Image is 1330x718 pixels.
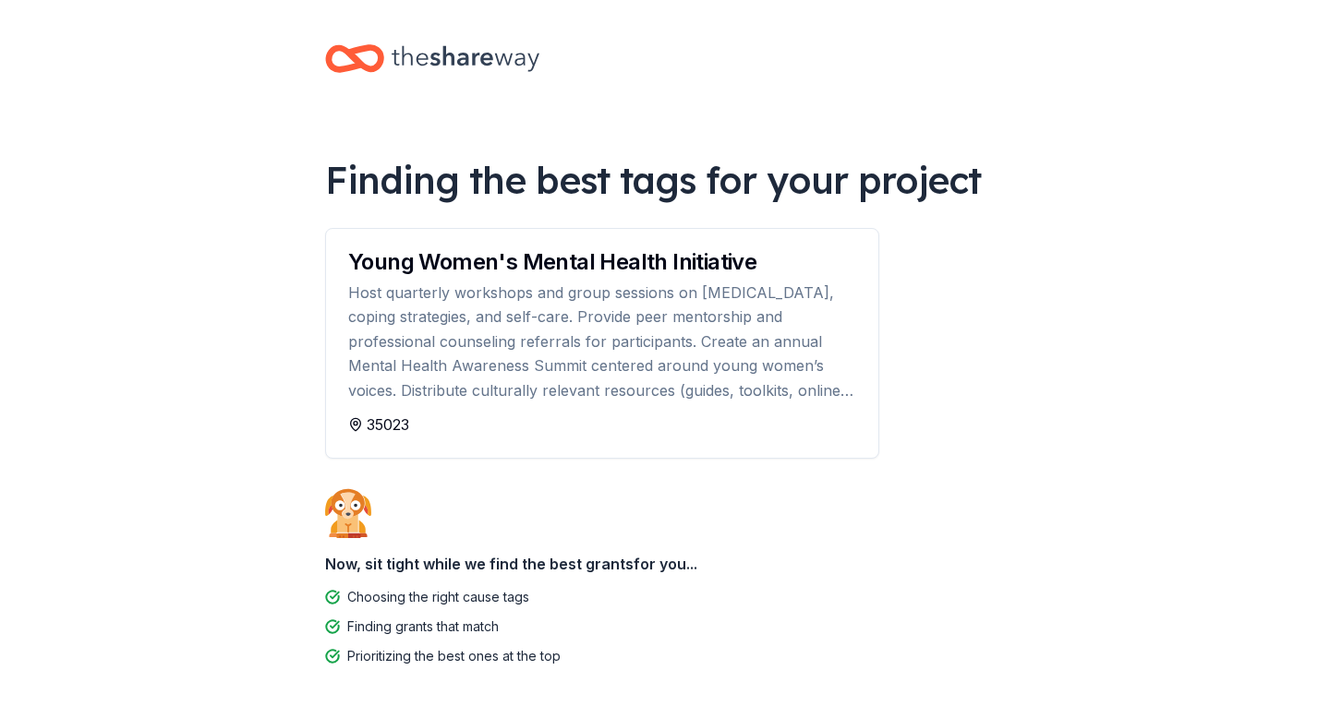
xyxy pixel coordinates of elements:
div: Host quarterly workshops and group sessions on [MEDICAL_DATA], coping strategies, and self-care. ... [348,281,856,402]
div: Now, sit tight while we find the best grants for you... [325,545,1005,582]
div: Young Women's Mental Health Initiative [348,251,856,273]
div: Choosing the right cause tags [347,586,529,608]
div: Finding the best tags for your project [325,154,1005,206]
img: Dog waiting patiently [325,488,371,538]
div: 35023 [348,413,856,436]
div: Finding grants that match [347,616,499,638]
div: Prioritizing the best ones at the top [347,645,561,667]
